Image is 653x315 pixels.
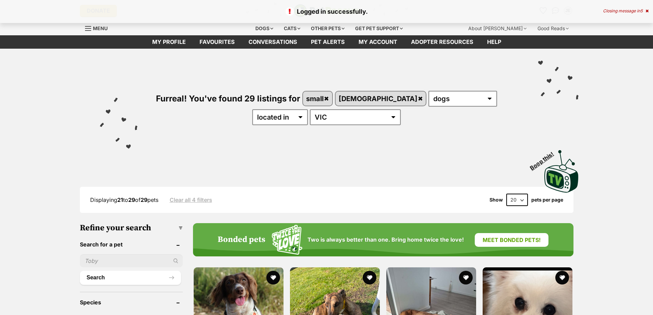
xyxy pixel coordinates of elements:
[80,254,183,267] input: Toby
[251,22,278,35] div: Dogs
[307,237,464,243] span: Two is always better than one. Bring home twice the love!
[242,35,304,49] a: conversations
[170,197,212,203] a: Clear all 4 filters
[145,35,193,49] a: My profile
[90,196,158,203] span: Displaying to of pets
[93,25,108,31] span: Menu
[544,144,579,194] a: Boop this!
[80,223,183,233] h3: Refine your search
[336,92,426,106] a: [DEMOGRAPHIC_DATA]
[279,22,305,35] div: Cats
[404,35,480,49] a: Adopter resources
[272,225,302,255] img: Squiggle
[475,233,548,247] a: Meet bonded pets!
[304,35,352,49] a: Pet alerts
[80,299,183,305] header: Species
[350,22,408,35] div: Get pet support
[603,9,649,13] div: Closing message in
[640,8,643,13] span: 5
[489,197,503,203] span: Show
[363,271,376,284] button: favourite
[266,271,280,284] button: favourite
[303,92,332,106] a: small
[533,22,573,35] div: Good Reads
[193,35,242,49] a: Favourites
[459,271,473,284] button: favourite
[544,150,579,193] img: PetRescue TV logo
[306,22,349,35] div: Other pets
[531,197,563,203] label: pets per page
[85,22,112,34] a: Menu
[556,271,569,284] button: favourite
[7,7,646,16] p: Logged in successfully.
[463,22,531,35] div: About [PERSON_NAME]
[156,94,300,104] span: Furreal! You've found 29 listings for
[480,35,508,49] a: Help
[80,241,183,247] header: Search for a pet
[218,235,265,245] h4: Bonded pets
[141,196,147,203] strong: 29
[117,196,123,203] strong: 21
[529,146,560,171] span: Boop this!
[128,196,135,203] strong: 29
[352,35,404,49] a: My account
[80,271,181,284] button: Search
